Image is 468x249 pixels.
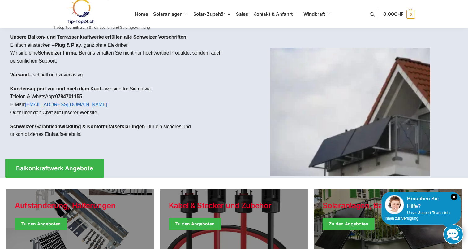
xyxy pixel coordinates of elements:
p: – schnell und zuverlässig. [10,71,229,79]
span: CHF [394,11,404,17]
span: 0,00 [383,11,403,17]
a: Solaranlagen [151,0,191,28]
p: – für ein sicheres und unkompliziertes Einkaufserlebnis. [10,123,229,138]
span: Solar-Zubehör [193,11,225,17]
div: Brauchen Sie Hilfe? [385,195,457,210]
img: Customer service [385,195,404,214]
a: Balkonkraftwerk Angebote [5,159,104,178]
span: Sales [236,11,248,17]
a: 0,00CHF 0 [383,5,415,24]
span: 0 [406,10,415,19]
strong: Plug & Play [54,42,81,48]
strong: Unsere Balkon- und Terrassenkraftwerke erfüllen alle Schweizer Vorschriften. [10,34,188,40]
strong: Schweizer Garantieabwicklung & Konformitätserklärungen [10,124,145,129]
span: Balkonkraftwerk Angebote [16,165,93,171]
p: Tiptop Technik zum Stromsparen und Stromgewinnung [53,26,150,29]
a: [EMAIL_ADDRESS][DOMAIN_NAME] [25,102,107,107]
span: Windkraft [303,11,325,17]
span: Kontakt & Anfahrt [253,11,293,17]
p: – wir sind für Sie da via: Telefon & WhatsApp: E-Mail: Oder über den Chat auf unserer Website. [10,85,229,116]
strong: 0784701155 [55,94,82,99]
a: Solar-Zubehör [191,0,233,28]
strong: Versand [10,72,29,77]
div: Einfach einstecken – , ganz ohne Elektriker. [5,28,234,149]
p: Wir sind eine ei uns erhalten Sie nicht nur hochwertige Produkte, sondern auch persönlichen Support. [10,49,229,65]
a: Sales [233,0,251,28]
a: Kontakt & Anfahrt [251,0,301,28]
a: Windkraft [301,0,333,28]
img: Home 1 [270,48,430,176]
span: Unser Support-Team steht Ihnen zur Verfügung [385,211,450,221]
span: Solaranlagen [153,11,182,17]
strong: Schweizer Firma. B [38,50,82,55]
strong: Kundensupport vor und nach dem Kauf [10,86,101,91]
i: Schließen [451,194,457,200]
